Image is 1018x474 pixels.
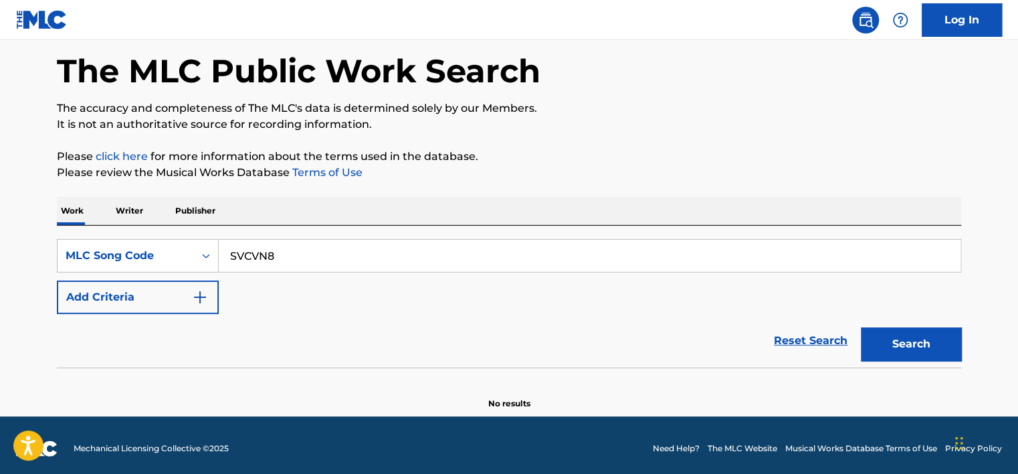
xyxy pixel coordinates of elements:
p: It is not an authoritative source for recording information. [57,116,961,133]
a: Public Search [852,7,879,33]
a: Musical Works Database Terms of Use [785,443,937,455]
p: Writer [112,197,147,225]
button: Search [861,327,961,361]
p: No results [488,382,530,410]
a: Privacy Policy [945,443,1002,455]
p: Please for more information about the terms used in the database. [57,149,961,165]
div: MLC Song Code [66,248,186,264]
a: Reset Search [767,326,854,355]
iframe: Chat Widget [951,410,1018,474]
img: help [892,12,908,28]
p: Publisher [171,197,219,225]
p: Work [57,197,88,225]
a: Terms of Use [290,166,363,179]
h1: The MLC Public Work Search [57,51,540,91]
a: Need Help? [653,443,700,455]
div: Help [887,7,914,33]
img: MLC Logo [16,10,68,29]
a: click here [96,150,148,163]
div: Drag [955,423,963,463]
img: search [857,12,874,28]
a: The MLC Website [708,443,777,455]
p: Please review the Musical Works Database [57,165,961,181]
form: Search Form [57,239,961,368]
p: The accuracy and completeness of The MLC's data is determined solely by our Members. [57,100,961,116]
img: 9d2ae6d4665cec9f34b9.svg [192,289,208,305]
span: Mechanical Licensing Collective © 2025 [74,443,229,455]
button: Add Criteria [57,281,219,314]
a: Log In [922,3,1002,37]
